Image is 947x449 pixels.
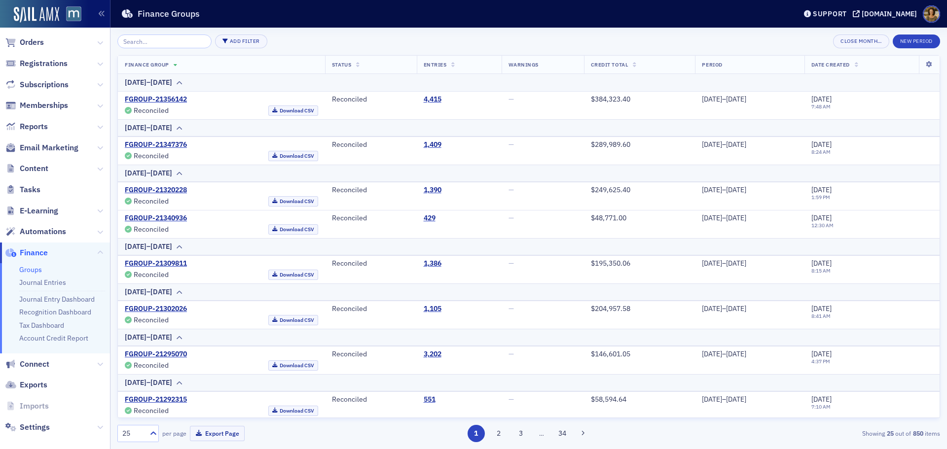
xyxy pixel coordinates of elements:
span: — [509,185,514,194]
div: Reconciled [134,408,169,414]
button: Export Page [190,426,245,441]
div: [DATE]–[DATE] [125,378,172,388]
a: Download CSV [268,270,318,280]
a: Download CSV [268,151,318,161]
a: Email Marketing [5,142,78,153]
span: [DATE] [811,349,832,358]
a: Journal Entries [19,278,66,287]
a: View Homepage [59,6,81,23]
div: [DATE]–[DATE] [125,77,172,88]
div: Reconciled [134,227,169,232]
span: Email Marketing [20,142,78,153]
time: 8:41 AM [811,312,831,319]
div: Reconciled [332,186,410,195]
span: Date Created [811,61,850,68]
div: Reconciled [332,305,410,313]
a: Content [5,163,48,174]
a: Journal Entry Dashboard [19,295,95,304]
span: $384,323.40 [591,95,630,104]
time: 7:10 AM [811,403,831,410]
h1: Finance Groups [138,8,200,20]
span: Subscriptions [20,79,69,90]
span: — [509,213,514,222]
strong: 850 [911,429,925,438]
span: [DATE] [811,140,832,149]
span: $249,625.40 [591,185,630,194]
a: Finance [5,247,48,258]
span: $195,350.06 [591,259,630,268]
time: 1:59 PM [811,194,830,201]
div: [DATE]–[DATE] [125,332,172,343]
span: $48,771.00 [591,213,626,222]
div: 25 [122,428,144,439]
span: Exports [20,380,47,390]
span: — [509,95,514,104]
span: Registrations [20,58,68,69]
button: Add Filter [215,35,267,48]
a: Download CSV [268,224,318,235]
div: [DATE]–[DATE] [702,350,797,359]
a: Automations [5,226,66,237]
span: $58,594.64 [591,395,626,404]
span: Orders [20,37,44,48]
a: 1,409 [424,140,441,149]
button: 34 [554,425,571,442]
a: FGROUP-21309811 [125,259,187,268]
a: Groups [19,265,42,274]
img: SailAMX [14,7,59,23]
span: — [509,140,514,149]
span: — [509,395,514,404]
a: Imports [5,401,49,412]
div: 1,390 [424,186,441,195]
div: Reconciled [332,259,410,268]
div: [DATE]–[DATE] [125,168,172,178]
div: [DATE]–[DATE] [702,95,797,104]
div: Reconciled [134,317,169,323]
a: FGROUP-21347376 [125,140,187,149]
a: 3,202 [424,350,441,359]
span: Warnings [509,61,539,68]
a: 1,105 [424,305,441,313]
a: Download CSV [268,315,318,325]
a: Recognition Dashboard [19,308,91,316]
span: Finance [20,247,48,258]
div: [DATE]–[DATE] [125,287,172,297]
div: [DATE]–[DATE] [702,395,797,404]
label: per page [162,429,186,438]
a: FGROUP-21292315 [125,395,187,404]
button: 1 [468,425,485,442]
div: Reconciled [332,140,410,149]
div: [DATE]–[DATE] [702,259,797,268]
a: FGROUP-21295070 [125,350,187,359]
span: — [509,349,514,358]
span: Period [702,61,722,68]
span: Settings [20,422,50,433]
span: $146,601.05 [591,349,630,358]
div: Reconciled [134,272,169,277]
div: [DATE]–[DATE] [702,186,797,195]
img: SailAMX [66,6,81,22]
span: $204,957.58 [591,304,630,313]
button: New Period [893,35,940,48]
span: [DATE] [811,304,832,313]
a: FGROUP-21356142 [125,95,187,104]
a: 4,415 [424,95,441,104]
div: Support [813,9,847,18]
time: 7:48 AM [811,103,831,110]
time: 4:37 PM [811,358,830,365]
span: [DATE] [811,95,832,104]
button: [DOMAIN_NAME] [853,10,920,17]
button: 3 [512,425,530,442]
span: Status [332,61,351,68]
span: Tasks [20,184,40,195]
div: Reconciled [332,214,410,223]
div: [DATE]–[DATE] [125,123,172,133]
div: Reconciled [332,350,410,359]
a: 1,386 [424,259,441,268]
a: 429 [424,214,436,223]
time: 12:30 AM [811,222,834,229]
